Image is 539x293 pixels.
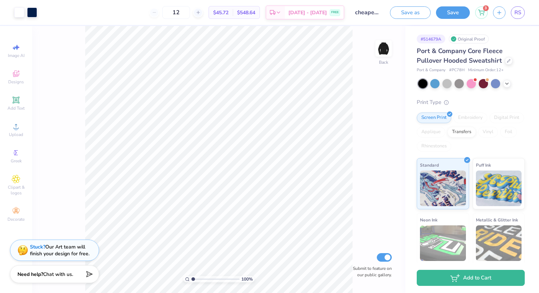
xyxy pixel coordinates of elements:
[478,127,498,137] div: Vinyl
[417,35,445,43] div: # 514679A
[288,9,327,16] span: [DATE] - [DATE]
[417,98,525,106] div: Print Type
[331,10,339,15] span: FREE
[476,171,522,206] img: Puff Ink
[417,113,451,123] div: Screen Print
[420,225,466,261] img: Neon Ink
[489,113,524,123] div: Digital Print
[213,9,229,16] span: $45.72
[453,113,487,123] div: Embroidery
[8,79,24,85] span: Designs
[476,161,491,169] span: Puff Ink
[500,127,517,137] div: Foil
[476,216,518,224] span: Metallic & Glitter Ink
[11,158,22,164] span: Greek
[447,127,476,137] div: Transfers
[420,216,437,224] span: Neon Ink
[420,161,439,169] span: Standard
[449,67,464,73] span: # PC78H
[449,35,489,43] div: Original Proof
[4,184,29,196] span: Clipart & logos
[162,6,190,19] input: – –
[417,270,525,286] button: Add to Cart
[417,47,503,65] span: Port & Company Core Fleece Pullover Hooded Sweatshirt
[30,244,45,250] strong: Stuck?
[17,271,43,278] strong: Need help?
[483,5,489,11] span: 3
[390,6,431,19] button: Save as
[350,5,385,20] input: Untitled Design
[468,67,504,73] span: Minimum Order: 12 +
[237,9,255,16] span: $548.64
[420,171,466,206] img: Standard
[376,41,391,56] img: Back
[9,132,23,137] span: Upload
[7,216,25,222] span: Decorate
[476,225,522,261] img: Metallic & Glitter Ink
[7,105,25,111] span: Add Text
[417,141,451,152] div: Rhinestones
[436,6,470,19] button: Save
[514,9,521,17] span: RS
[43,271,73,278] span: Chat with us.
[511,6,525,19] a: RS
[349,265,392,278] label: Submit to feature on our public gallery.
[30,244,89,257] div: Our Art team will finish your design for free.
[8,53,25,58] span: Image AI
[417,67,446,73] span: Port & Company
[379,59,388,66] div: Back
[417,127,445,137] div: Applique
[241,276,253,282] span: 100 %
